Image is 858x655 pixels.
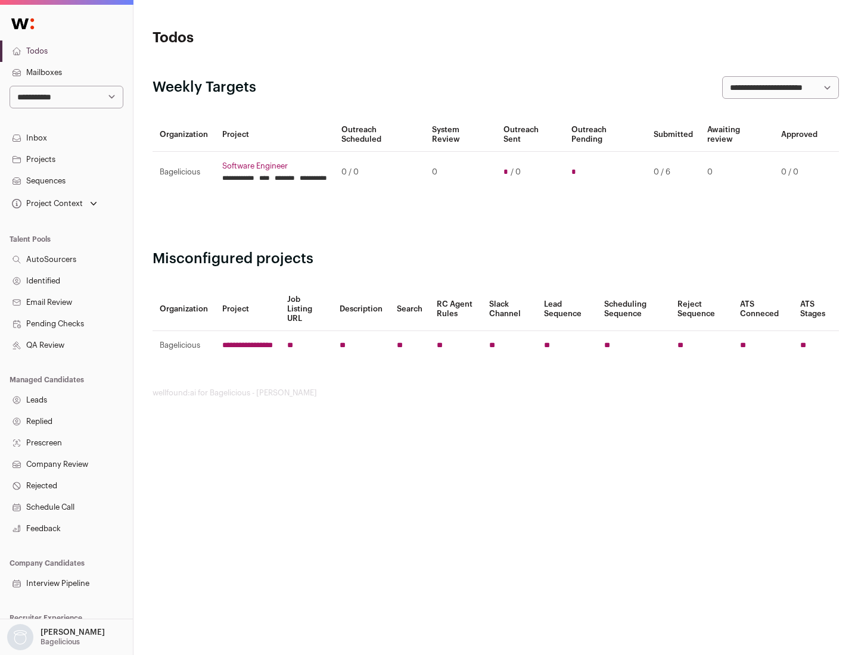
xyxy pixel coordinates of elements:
button: Open dropdown [5,624,107,650]
th: RC Agent Rules [430,288,481,331]
th: Awaiting review [700,118,774,152]
th: Project [215,118,334,152]
th: Outreach Pending [564,118,646,152]
th: Lead Sequence [537,288,597,331]
td: 0 / 0 [334,152,425,193]
div: Project Context [10,199,83,208]
button: Open dropdown [10,195,100,212]
h1: Todos [153,29,381,48]
th: System Review [425,118,496,152]
th: Search [390,288,430,331]
td: Bagelicious [153,152,215,193]
th: Description [332,288,390,331]
th: Project [215,288,280,331]
td: 0 [700,152,774,193]
footer: wellfound:ai for Bagelicious - [PERSON_NAME] [153,388,839,398]
th: ATS Conneced [733,288,792,331]
span: / 0 [511,167,521,177]
a: Software Engineer [222,161,327,171]
th: Job Listing URL [280,288,332,331]
th: Submitted [646,118,700,152]
img: Wellfound [5,12,41,36]
td: Bagelicious [153,331,215,360]
th: Approved [774,118,825,152]
th: Organization [153,288,215,331]
th: Outreach Scheduled [334,118,425,152]
p: Bagelicious [41,637,80,647]
h2: Misconfigured projects [153,249,839,269]
th: Reject Sequence [670,288,733,331]
td: 0 [425,152,496,193]
td: 0 / 0 [774,152,825,193]
th: Scheduling Sequence [597,288,670,331]
h2: Weekly Targets [153,78,256,97]
th: ATS Stages [793,288,839,331]
th: Slack Channel [482,288,537,331]
td: 0 / 6 [646,152,700,193]
p: [PERSON_NAME] [41,628,105,637]
th: Outreach Sent [496,118,565,152]
th: Organization [153,118,215,152]
img: nopic.png [7,624,33,650]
